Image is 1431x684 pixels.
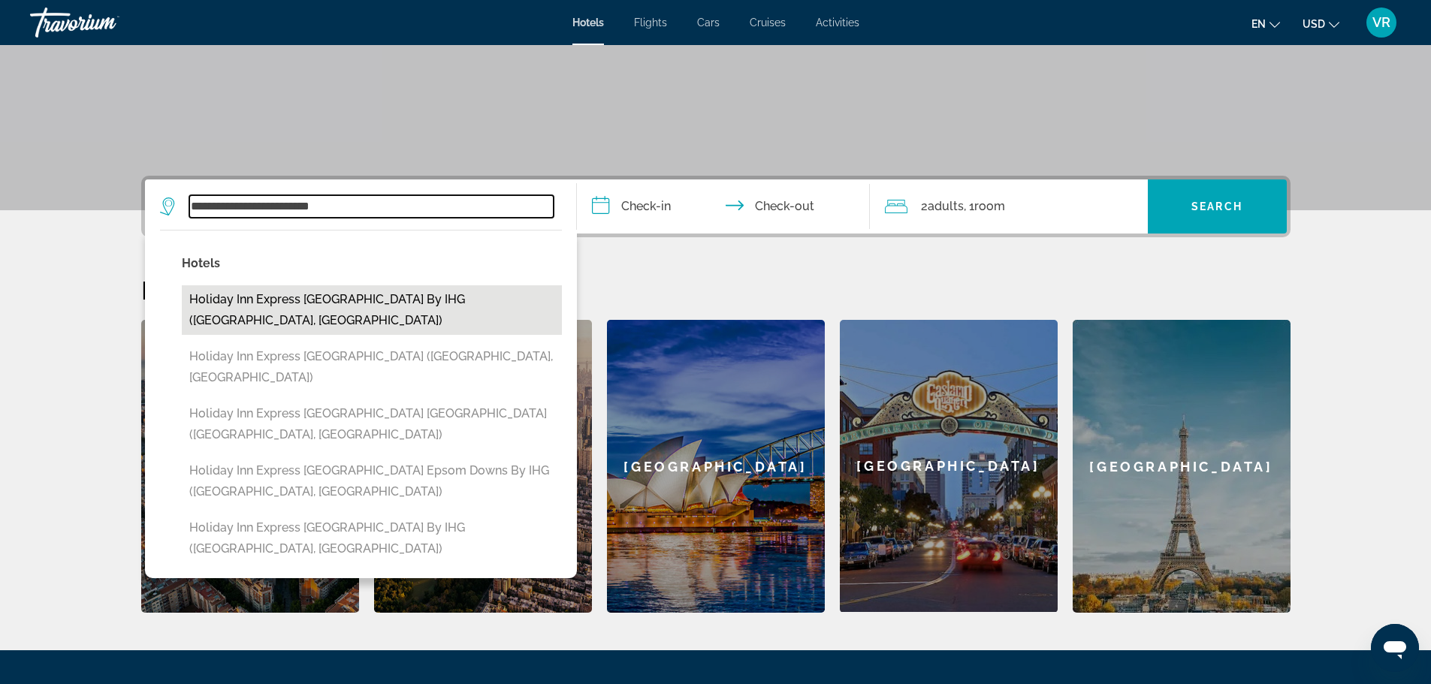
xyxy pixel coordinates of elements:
[182,285,562,335] button: Holiday Inn Express [GEOGRAPHIC_DATA] by IHG ([GEOGRAPHIC_DATA], [GEOGRAPHIC_DATA])
[577,179,870,234] button: Check in and out dates
[145,179,1287,234] div: Search widget
[1372,15,1390,30] span: VR
[634,17,667,29] a: Flights
[1362,7,1401,38] button: User Menu
[182,514,562,563] button: Holiday Inn Express [GEOGRAPHIC_DATA] by IHG ([GEOGRAPHIC_DATA], [GEOGRAPHIC_DATA])
[921,196,964,217] span: 2
[141,275,1291,305] h2: Featured Destinations
[697,17,720,29] a: Cars
[607,320,825,613] a: [GEOGRAPHIC_DATA]
[572,17,604,29] a: Hotels
[1148,179,1287,234] button: Search
[1303,13,1339,35] button: Change currency
[182,399,562,449] button: Holiday Inn Express [GEOGRAPHIC_DATA] [GEOGRAPHIC_DATA] ([GEOGRAPHIC_DATA], [GEOGRAPHIC_DATA])
[964,196,1005,217] span: , 1
[30,3,180,42] a: Travorium
[182,457,562,506] button: Holiday Inn Express [GEOGRAPHIC_DATA] Epsom Downs by IHG ([GEOGRAPHIC_DATA], [GEOGRAPHIC_DATA])
[974,199,1005,213] span: Room
[1191,200,1242,212] span: Search
[1371,624,1419,672] iframe: Button to launch messaging window
[928,199,964,213] span: Adults
[1073,320,1291,613] a: [GEOGRAPHIC_DATA]
[182,342,562,392] button: Holiday Inn Express [GEOGRAPHIC_DATA] ([GEOGRAPHIC_DATA], [GEOGRAPHIC_DATA])
[870,179,1148,234] button: Travelers: 2 adults, 0 children
[816,17,859,29] a: Activities
[141,320,359,613] a: [GEOGRAPHIC_DATA]
[750,17,786,29] a: Cruises
[182,253,562,274] p: Hotels
[840,320,1058,612] div: [GEOGRAPHIC_DATA]
[840,320,1058,613] a: [GEOGRAPHIC_DATA]
[1251,13,1280,35] button: Change language
[1251,18,1266,30] span: en
[1303,18,1325,30] span: USD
